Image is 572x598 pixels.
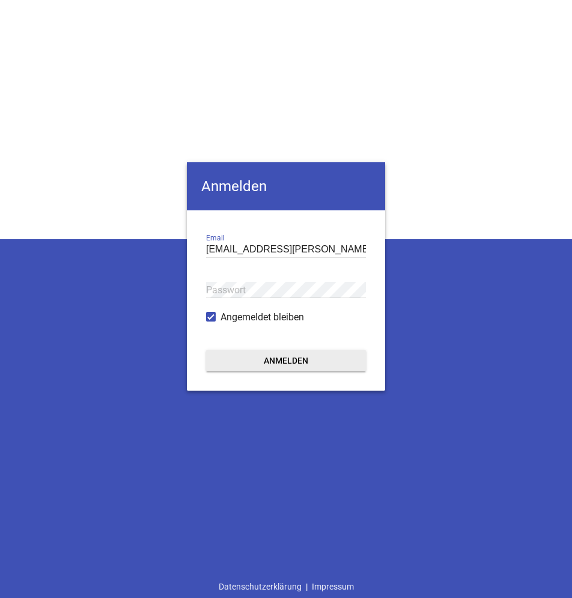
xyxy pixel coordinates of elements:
h4: Anmelden [187,162,385,210]
a: Impressum [308,575,358,598]
span: Angemeldet bleiben [221,310,304,325]
button: Anmelden [206,350,366,371]
a: Datenschutzerklärung [214,575,306,598]
div: | [214,575,358,598]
